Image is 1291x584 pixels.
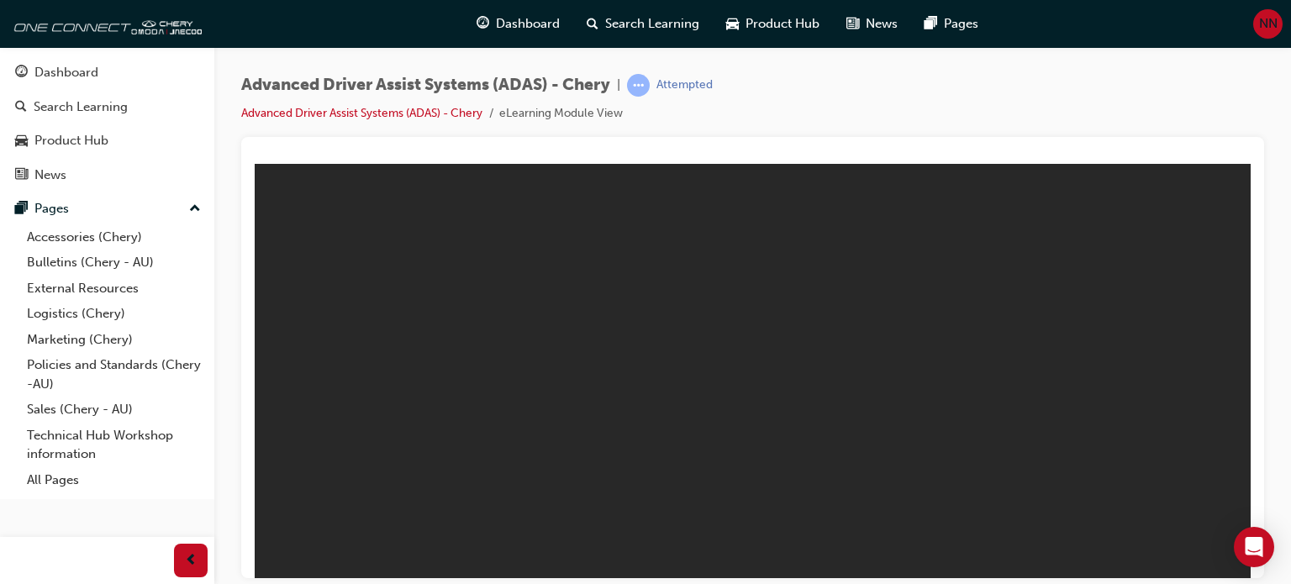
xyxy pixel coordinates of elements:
a: Advanced Driver Assist Systems (ADAS) - Chery [241,106,482,120]
a: pages-iconPages [911,7,992,41]
button: Pages [7,193,208,224]
span: learningRecordVerb_ATTEMPT-icon [627,74,650,97]
span: car-icon [15,134,28,149]
a: Policies and Standards (Chery -AU) [20,352,208,397]
a: Bulletins (Chery - AU) [20,250,208,276]
a: News [7,160,208,191]
span: Search Learning [605,14,699,34]
span: news-icon [15,168,28,183]
a: Dashboard [7,57,208,88]
a: search-iconSearch Learning [573,7,713,41]
a: All Pages [20,467,208,493]
span: up-icon [189,198,201,220]
div: Product Hub [34,131,108,150]
span: pages-icon [15,202,28,217]
span: pages-icon [925,13,937,34]
a: External Resources [20,276,208,302]
span: car-icon [726,13,739,34]
span: | [617,76,620,95]
button: NN [1253,9,1283,39]
a: Product Hub [7,125,208,156]
span: Dashboard [496,14,560,34]
span: news-icon [846,13,859,34]
a: Logistics (Chery) [20,301,208,327]
span: News [866,14,898,34]
a: Accessories (Chery) [20,224,208,250]
img: oneconnect [8,7,202,40]
div: Pages [34,199,69,218]
a: Sales (Chery - AU) [20,397,208,423]
button: DashboardSearch LearningProduct HubNews [7,54,208,193]
div: Dashboard [34,63,98,82]
a: car-iconProduct Hub [713,7,833,41]
li: eLearning Module View [499,104,623,124]
span: Product Hub [746,14,819,34]
a: Technical Hub Workshop information [20,423,208,467]
span: Advanced Driver Assist Systems (ADAS) - Chery [241,76,610,95]
span: search-icon [587,13,598,34]
span: guage-icon [477,13,489,34]
a: guage-iconDashboard [463,7,573,41]
div: News [34,166,66,185]
span: prev-icon [185,550,198,571]
div: Attempted [656,77,713,93]
a: Marketing (Chery) [20,327,208,353]
span: guage-icon [15,66,28,81]
a: news-iconNews [833,7,911,41]
div: Search Learning [34,97,128,117]
a: Search Learning [7,92,208,123]
div: Open Intercom Messenger [1234,527,1274,567]
span: Pages [944,14,978,34]
span: NN [1259,14,1278,34]
span: search-icon [15,100,27,115]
